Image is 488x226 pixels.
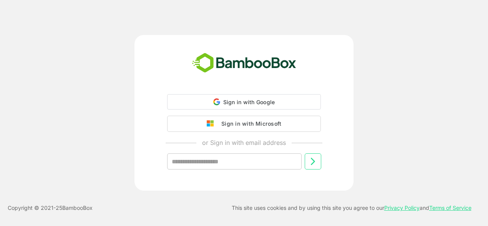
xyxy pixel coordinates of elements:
img: google [207,120,217,127]
div: Sign in with Google [167,94,321,110]
p: or Sign in with email address [202,138,286,147]
a: Privacy Policy [384,204,420,211]
p: This site uses cookies and by using this site you agree to our and [232,203,471,213]
span: Sign in with Google [223,99,275,105]
p: Copyright © 2021- 25 BambooBox [8,203,93,213]
img: bamboobox [188,50,300,76]
button: Sign in with Microsoft [167,116,321,132]
div: Sign in with Microsoft [217,119,281,129]
a: Terms of Service [429,204,471,211]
